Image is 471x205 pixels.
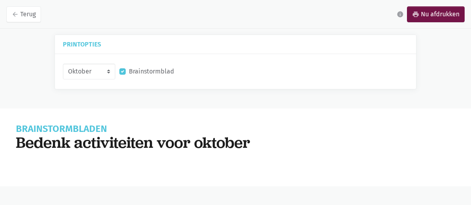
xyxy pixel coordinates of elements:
i: arrow_back [12,11,19,18]
a: arrow_backTerug [6,6,41,22]
label: Brainstormblad [129,66,174,77]
i: info [397,11,404,18]
i: print [412,11,419,18]
h5: Printopties [63,41,408,47]
a: printNu afdrukken [407,6,465,22]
